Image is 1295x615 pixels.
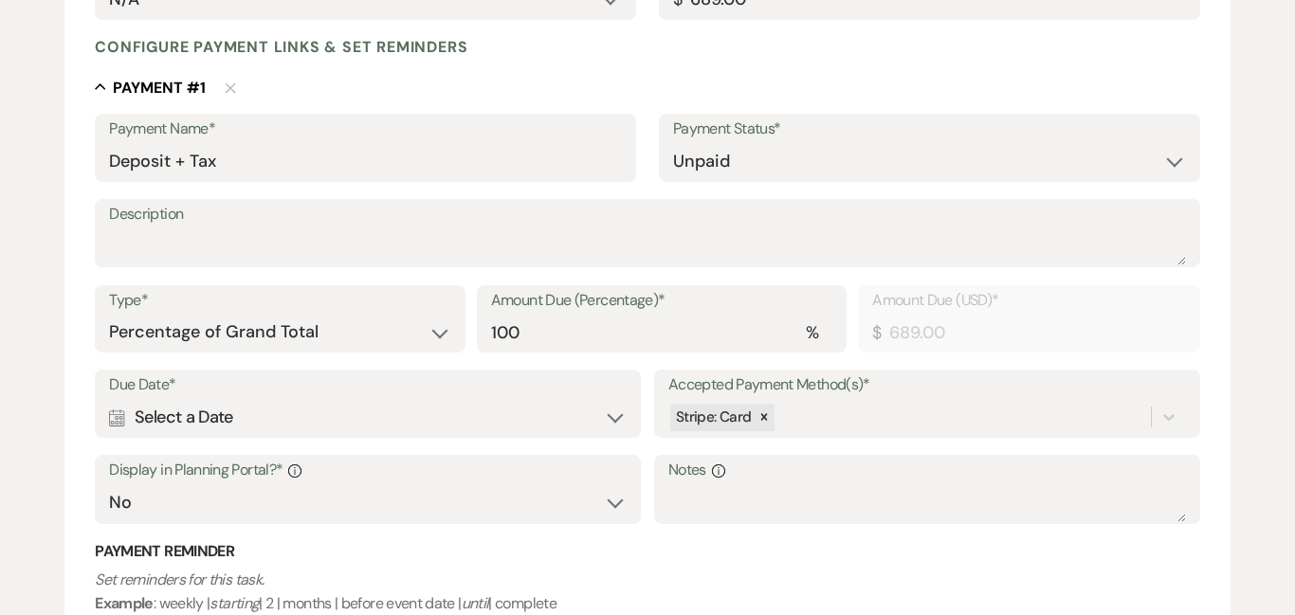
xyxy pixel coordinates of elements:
[491,287,832,315] label: Amount Due (Percentage)*
[109,116,622,143] label: Payment Name*
[95,541,1199,562] h3: Payment Reminder
[113,78,206,99] h5: Payment # 1
[462,593,489,613] i: until
[109,201,1185,228] label: Description
[872,320,881,346] div: $
[210,593,259,613] i: starting
[95,78,206,97] button: Payment #1
[95,570,264,589] i: Set reminders for this task.
[676,407,751,426] span: Stripe: Card
[673,116,1186,143] label: Payment Status*
[872,287,1185,315] label: Amount Due (USD)*
[109,287,450,315] label: Type*
[109,457,627,484] label: Display in Planning Portal?*
[109,399,627,436] div: Select a Date
[668,457,1186,484] label: Notes
[109,371,627,399] label: Due Date*
[95,37,467,57] h4: Configure payment links & set reminders
[806,320,818,346] div: %
[668,371,1186,399] label: Accepted Payment Method(s)*
[95,593,154,613] b: Example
